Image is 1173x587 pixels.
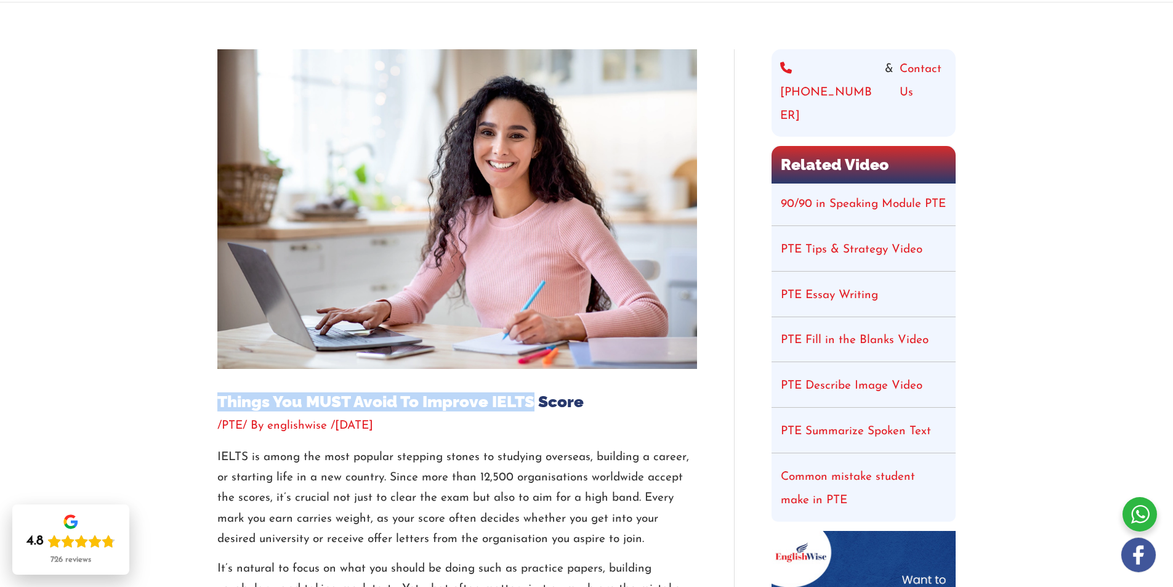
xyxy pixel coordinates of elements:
[781,244,922,256] a: PTE Tips & Strategy Video
[26,533,44,550] div: 4.8
[267,420,327,432] span: englishwise
[780,58,947,128] div: &
[781,198,946,210] a: 90/90 in Speaking Module PTE
[26,533,115,550] div: Rating: 4.8 out of 5
[222,420,243,432] a: PTE
[50,555,91,565] div: 726 reviews
[781,334,929,346] a: PTE Fill in the Blanks Video
[217,392,697,411] h1: Things You MUST Avoid To Improve IELTS Score
[1121,538,1156,572] img: white-facebook.png
[900,58,947,128] a: Contact Us
[335,420,373,432] span: [DATE]
[781,380,922,392] a: PTE Describe Image Video
[267,420,331,432] a: englishwise
[781,471,915,506] a: Common mistake student make in PTE
[780,58,879,128] a: [PHONE_NUMBER]
[781,426,931,437] a: PTE Summarize Spoken Text
[781,289,878,301] a: PTE Essay Writing
[217,447,697,549] p: IELTS is among the most popular stepping stones to studying overseas, building a career, or start...
[217,418,697,435] div: / / By /
[772,146,956,184] h2: Related Video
